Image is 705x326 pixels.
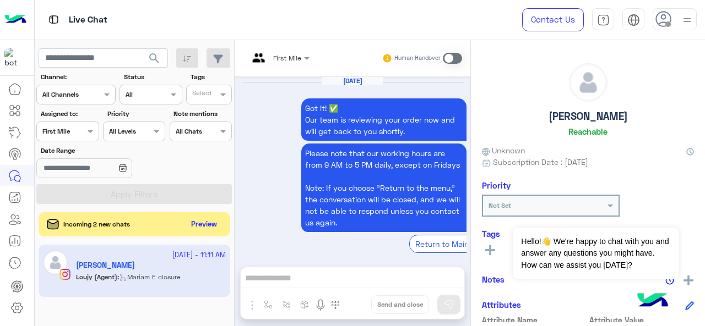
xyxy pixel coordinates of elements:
[41,109,97,119] label: Assigned to:
[69,13,107,27] p: Live Chat
[301,143,467,232] p: 12/10/2025, 5:28 PM
[409,235,497,253] div: Return to Main Menu
[482,274,505,284] h6: Notes
[493,156,588,168] span: Subscription Date : [DATE]
[187,217,222,233] button: Preview
[482,300,521,310] h6: Attributes
[148,52,161,65] span: search
[4,48,24,68] img: 317874714732967
[597,14,610,26] img: tab
[63,219,130,229] span: Incoming 2 new chats
[191,88,212,101] div: Select
[633,282,672,321] img: hulul-logo.png
[592,8,614,31] a: tab
[589,314,695,326] span: Attribute Value
[627,14,640,26] img: tab
[482,180,511,190] h6: Priority
[47,13,61,26] img: tab
[482,145,525,156] span: Unknown
[513,228,679,279] span: Hello!👋 We're happy to chat with you and answer any questions you might have. How can we assist y...
[568,126,608,136] h6: Reachable
[570,64,607,101] img: defaultAdmin.png
[394,54,441,63] small: Human Handover
[124,72,181,82] label: Status
[141,48,168,72] button: search
[273,54,301,62] span: First Mile
[248,53,269,71] img: teams.png
[482,314,587,326] span: Attribute Name
[41,72,115,82] label: Channel:
[322,77,383,85] h6: [DATE]
[549,110,628,123] h5: [PERSON_NAME]
[4,8,26,31] img: Logo
[489,201,511,209] b: Not Set
[36,184,232,204] button: Apply Filters
[482,229,694,239] h6: Tags
[173,109,230,119] label: Note mentions
[522,8,584,31] a: Contact Us
[684,275,693,285] img: add
[107,109,164,119] label: Priority
[371,295,429,314] button: Send and close
[301,98,467,141] p: 12/10/2025, 5:28 PM
[680,13,694,27] img: profile
[191,72,231,82] label: Tags
[41,146,164,156] label: Date Range
[665,276,674,285] img: notes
